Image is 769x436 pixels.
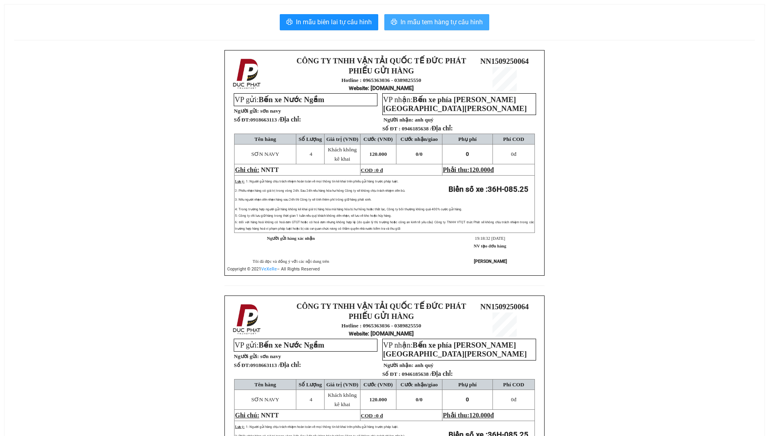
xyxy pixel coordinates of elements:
strong: PHIẾU GỬI HÀNG [349,312,414,321]
span: NNTT [261,166,279,173]
strong: Người gửi: [234,108,259,114]
span: 36H-085.25 [488,185,528,194]
span: 0 đ [376,167,383,173]
span: VP nhận: [383,95,527,113]
span: 1: Người gửi hàng chịu trách nhiệm hoàn toàn về mọi thông tin kê khai trên phiếu gửi hàng trước p... [246,425,398,429]
span: Giá trị (VNĐ) [326,136,358,142]
span: Ghi chú: [235,412,259,419]
span: Số Lượng [299,381,322,388]
strong: Số ĐT: [234,362,301,368]
span: NN1509250064 [480,57,529,65]
strong: Người nhận: [383,362,413,368]
span: đ [511,151,516,157]
span: 0/ [416,396,423,402]
span: Bến xe phía [PERSON_NAME][GEOGRAPHIC_DATA][PERSON_NAME] [383,341,527,358]
span: 0 [420,151,423,157]
span: Lưu ý: [235,425,244,429]
strong: : [DOMAIN_NAME] [349,85,414,91]
span: 0918663113 / [250,362,301,368]
span: Ghi chú: [235,166,259,173]
span: 6: Đối với hàng hoá không có hoá đơn GTGT hoặc có hoá đơn nhưng không hợp lệ (do quản lý thị trườ... [235,220,534,231]
span: SƠN NAVY [251,151,279,157]
img: logo [230,302,264,336]
span: Lưu ý: [235,180,244,183]
span: Bến xe Nước Ngầm [259,341,325,349]
span: 19:18:32 [DATE] [475,236,505,241]
strong: Số ĐT : [382,371,400,377]
span: In mẫu tem hàng tự cấu hình [400,17,483,27]
span: 0/ [416,151,423,157]
span: Website [349,85,368,91]
span: Địa chỉ: [280,361,301,368]
span: Địa chỉ: [432,125,453,132]
span: 0918663113 / [250,117,301,123]
strong: [PERSON_NAME] [474,259,507,264]
strong: Người nhận: [383,117,413,123]
span: Phí COD [503,381,524,388]
span: Phải thu: [443,412,494,419]
span: Bến xe phía [PERSON_NAME][GEOGRAPHIC_DATA][PERSON_NAME] [383,95,527,113]
img: logo [230,57,264,91]
span: Cước nhận/giao [400,136,438,142]
span: đ [511,396,516,402]
span: SƠN NAVY [251,396,279,402]
span: 2: Phiếu nhận hàng có giá trị trong vòng 24h. Sau 24h nếu hàng hóa hư hỏng Công ty sẽ không chịu ... [235,189,405,193]
strong: Biển số xe : [448,185,528,194]
span: VP gửi: [235,95,324,104]
span: 4: Trong trường hợp người gửi hàng không kê khai giá trị hàng hóa mà hàng hóa bị hư hỏng hoặc thấ... [235,208,462,211]
strong: CÔNG TY TNHH VẬN TẢI QUỐC TẾ ĐỨC PHÁT [297,302,466,310]
span: Cước (VNĐ) [363,381,393,388]
span: 0946185638 / [402,371,453,377]
span: Địa chỉ: [280,116,301,123]
strong: CÔNG TY TNHH VẬN TẢI QUỐC TẾ ĐỨC PHÁT [297,57,466,65]
span: 0 [420,396,423,402]
span: 1: Người gửi hàng chịu trách nhiệm hoàn toàn về mọi thông tin kê khai trên phiếu gửi hàng trước p... [246,180,398,183]
span: Cước (VNĐ) [363,136,393,142]
span: Cước nhận/giao [400,381,438,388]
span: Khách không kê khai [328,392,356,407]
button: printerIn mẫu biên lai tự cấu hình [280,14,378,30]
span: 4 [310,151,312,157]
span: Tên hàng [254,381,276,388]
span: Tên hàng [254,136,276,142]
span: Số Lượng [299,136,322,142]
span: NNTT [261,412,279,419]
span: 120.000 [369,151,387,157]
span: 5: Công ty chỉ lưu giữ hàng trong thời gian 1 tuần nếu quý khách không đến nhận, sẽ lưu về kho ho... [235,214,391,218]
span: COD : [361,167,383,173]
span: 120.000 [369,396,387,402]
span: Giá trị (VNĐ) [326,381,358,388]
span: NN1509250064 [480,302,529,311]
span: Phí COD [503,136,524,142]
span: 0 đ [376,413,383,419]
span: 0 [511,151,514,157]
span: Website [349,331,368,337]
span: Khách không kê khai [328,147,356,162]
strong: Số ĐT: [234,117,301,123]
span: 0 [466,151,469,157]
span: Phụ phí [458,136,476,142]
span: 0946185638 / [402,126,453,132]
span: Địa chỉ: [432,370,453,377]
strong: Số ĐT : [382,126,400,132]
strong: : [DOMAIN_NAME] [349,330,414,337]
strong: NV tạo đơn hàng [474,244,506,248]
span: printer [286,19,293,26]
strong: PHIẾU GỬI HÀNG [349,67,414,75]
span: VP gửi: [235,341,324,349]
span: In mẫu biên lai tự cấu hình [296,17,372,27]
strong: Người gửi hàng xác nhận [267,236,315,241]
span: 4 [310,396,312,402]
span: đ [490,412,494,419]
span: sơn navy [260,353,281,359]
span: 3: Nếu người nhận đến nhận hàng sau 24h thì Công ty sẽ tính thêm phí trông giữ hàng phát sinh. [235,198,371,201]
span: anh quý [415,362,433,368]
strong: Người gửi: [234,353,259,359]
button: printerIn mẫu tem hàng tự cấu hình [384,14,489,30]
span: 0 [511,396,514,402]
span: printer [391,19,397,26]
span: Bến xe Nước Ngầm [259,95,325,104]
strong: Hotline : 0965363036 - 0389825550 [342,77,421,83]
span: 120.000 [469,166,490,173]
span: 120.000 [469,412,490,419]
